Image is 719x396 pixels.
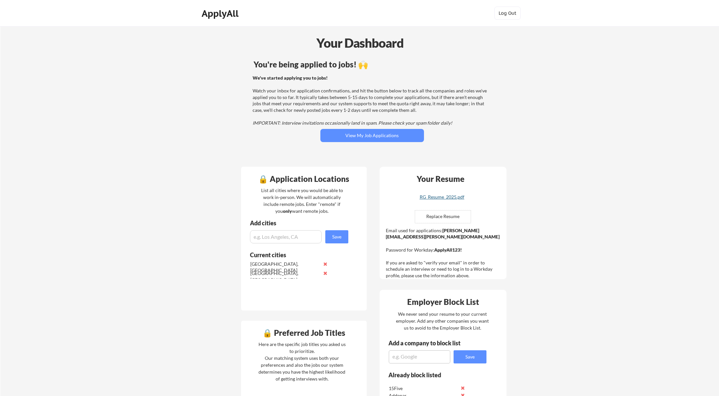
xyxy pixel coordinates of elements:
[254,61,491,68] div: You're being applied to jobs! 🙌
[257,341,347,382] div: Here are the specific job titles you asked us to prioritize. Our matching system uses both your p...
[494,7,521,20] button: Log Out
[408,175,473,183] div: Your Resume
[386,227,502,279] div: Email used for applications: Password for Workday: If you are asked to "verify your email" in ord...
[396,310,489,331] div: We never send your resume to your current employer. Add any other companies you want us to avoid ...
[403,195,481,199] div: RG_Resume_2025.pdf
[325,230,348,243] button: Save
[250,220,350,226] div: Add cities
[250,230,322,243] input: e.g. Los Angeles, CA
[243,329,365,337] div: 🔒 Preferred Job Titles
[253,120,452,126] em: IMPORTANT: Interview invitations occasionally land in spam. Please check your spam folder daily!
[283,208,292,214] strong: only
[202,8,240,19] div: ApplyAll
[250,270,320,283] div: [GEOGRAPHIC_DATA], [GEOGRAPHIC_DATA]
[250,261,320,274] div: [GEOGRAPHIC_DATA], [GEOGRAPHIC_DATA]
[386,228,500,240] strong: [PERSON_NAME][EMAIL_ADDRESS][PERSON_NAME][DOMAIN_NAME]
[253,75,328,81] strong: We've started applying you to jobs!
[388,372,478,378] div: Already block listed
[320,129,424,142] button: View My Job Applications
[434,247,462,253] strong: ApplyAll123!
[253,75,490,126] div: Watch your inbox for application confirmations, and hit the button below to track all the compani...
[454,350,486,363] button: Save
[250,252,341,258] div: Current cities
[382,298,505,306] div: Employer Block List
[388,340,471,346] div: Add a company to block list
[1,34,719,52] div: Your Dashboard
[257,187,347,214] div: List all cities where you would be able to work in-person. We will automatically include remote j...
[243,175,365,183] div: 🔒 Application Locations
[403,195,481,205] a: RG_Resume_2025.pdf
[389,385,458,392] div: 15Five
